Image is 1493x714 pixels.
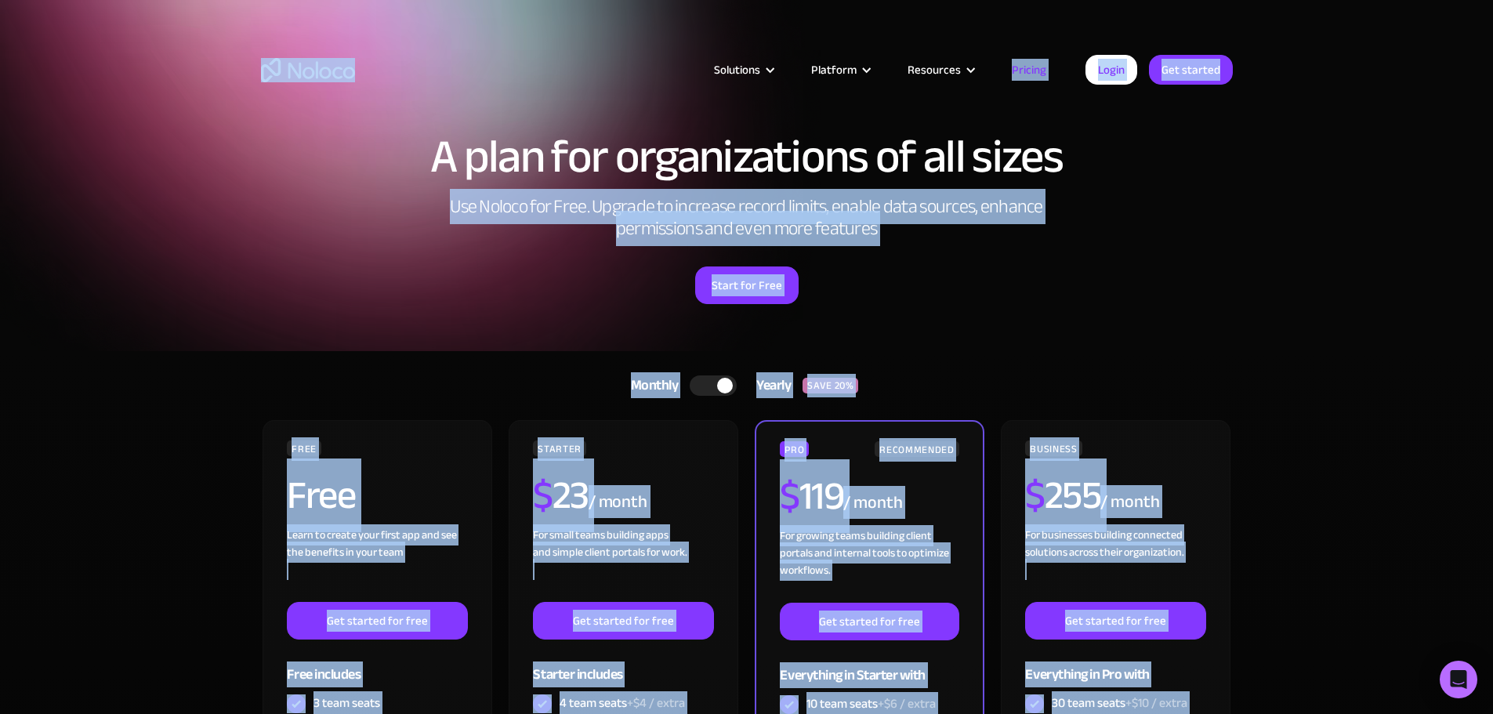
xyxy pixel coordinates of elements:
a: Login [1085,55,1137,85]
div: Resources [888,60,992,80]
span: $ [533,458,553,532]
a: Get started for free [533,602,713,640]
div: For businesses building connected solutions across their organization. ‍ [1025,527,1205,602]
div: For small teams building apps and simple client portals for work. ‍ [533,527,713,602]
div: / month [843,491,902,516]
div: 10 team seats [806,695,936,712]
span: $ [1025,458,1045,532]
div: 30 team seats [1052,694,1187,712]
div: Learn to create your first app and see the benefits in your team ‍ [287,527,467,602]
div: SAVE 20% [803,378,858,393]
a: Get started for free [1025,602,1205,640]
div: BUSINESS [1025,440,1082,456]
div: Starter includes [533,640,713,690]
h2: 119 [780,477,843,516]
h2: 23 [533,476,589,515]
div: Platform [811,60,857,80]
a: Get started [1149,55,1233,85]
h1: A plan for organizations of all sizes [261,133,1233,180]
div: RECOMMENDED [875,441,958,457]
div: FREE [287,440,321,456]
div: / month [589,490,647,515]
div: Open Intercom Messenger [1440,661,1477,698]
div: Free includes [287,640,467,690]
a: Start for Free [695,266,799,304]
div: Yearly [737,374,803,397]
a: Get started for free [287,602,467,640]
h2: Use Noloco for Free. Upgrade to increase record limits, enable data sources, enhance permissions ... [433,196,1060,240]
div: Everything in Pro with [1025,640,1205,690]
div: 3 team seats [313,694,380,712]
div: / month [1100,490,1159,515]
h2: Free [287,476,355,515]
div: For growing teams building client portals and internal tools to optimize workflows. [780,527,958,603]
div: Resources [908,60,961,80]
div: 4 team seats [560,694,685,712]
a: home [261,58,355,82]
div: PRO [780,441,809,457]
h2: 255 [1025,476,1100,515]
div: Everything in Starter with [780,640,958,691]
a: Pricing [992,60,1066,80]
span: $ [780,459,799,533]
div: STARTER [533,440,585,456]
div: Solutions [714,60,760,80]
div: Platform [792,60,888,80]
div: Monthly [611,374,690,397]
a: Get started for free [780,603,958,640]
div: Solutions [694,60,792,80]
